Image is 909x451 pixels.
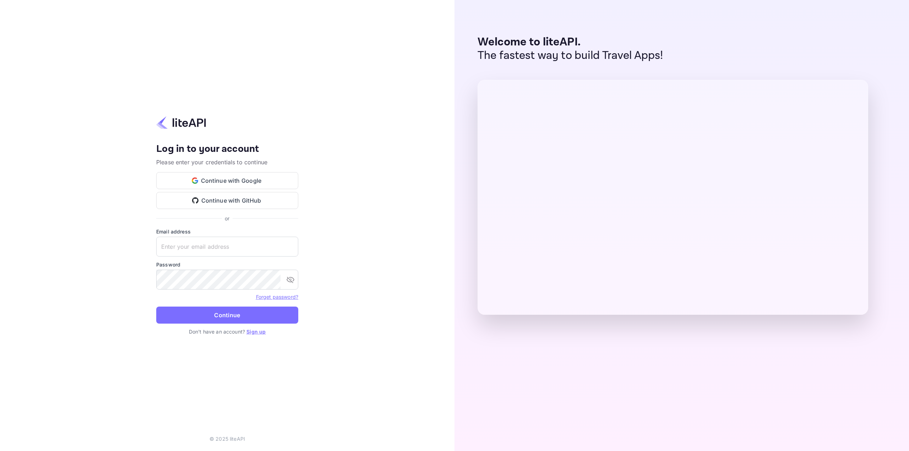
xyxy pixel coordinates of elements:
p: Please enter your credentials to continue [156,158,298,166]
a: Forget password? [256,294,298,300]
button: toggle password visibility [283,273,298,287]
button: Continue [156,307,298,324]
a: Sign up [246,329,266,335]
img: liteAPI Dashboard Preview [478,80,868,315]
img: liteapi [156,116,206,130]
button: Continue with Google [156,172,298,189]
h4: Log in to your account [156,143,298,155]
p: Welcome to liteAPI. [478,35,663,49]
label: Password [156,261,298,268]
label: Email address [156,228,298,235]
input: Enter your email address [156,237,298,257]
p: The fastest way to build Travel Apps! [478,49,663,62]
p: or [225,215,229,222]
p: © 2025 liteAPI [209,435,245,442]
button: Continue with GitHub [156,192,298,209]
p: Don't have an account? [156,328,298,335]
a: Forget password? [256,293,298,300]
